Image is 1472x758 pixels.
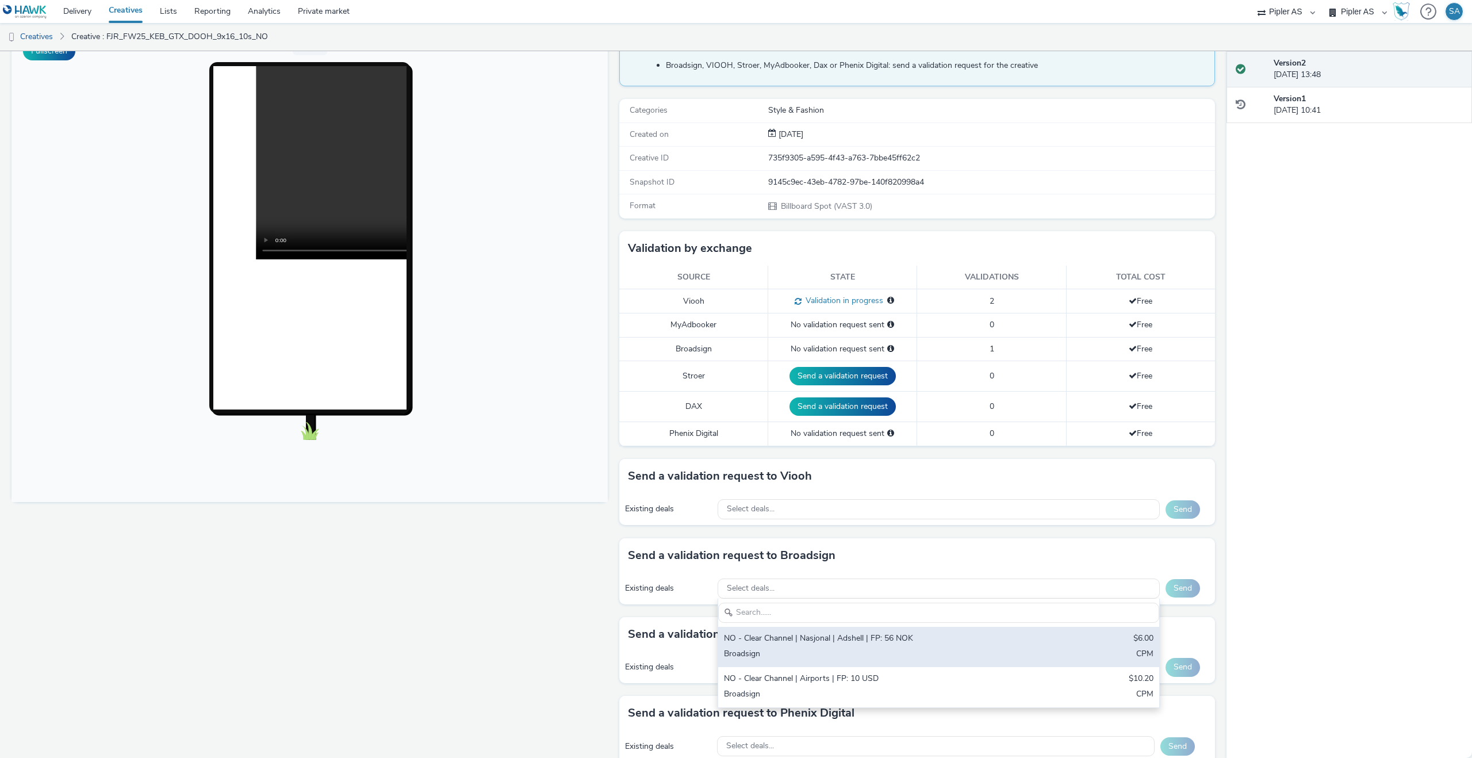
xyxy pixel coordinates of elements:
[768,266,917,289] th: State
[619,422,768,446] td: Phenix Digital
[628,547,835,564] h3: Send a validation request to Broadsign
[1066,266,1215,289] th: Total cost
[990,343,994,354] span: 1
[1166,500,1200,519] button: Send
[1129,343,1152,354] span: Free
[724,673,1009,686] div: NO - Clear Channel | Airports | FP: 10 USD
[887,343,894,355] div: Please select a deal below and click on Send to send a validation request to Broadsign.
[1393,2,1410,21] img: Hawk Academy
[1136,688,1153,702] div: CPM
[1274,93,1463,117] div: [DATE] 10:41
[1129,370,1152,381] span: Free
[619,361,768,392] td: Stroer
[990,401,994,412] span: 0
[724,648,1009,661] div: Broadsign
[1166,658,1200,676] button: Send
[628,240,752,257] h3: Validation by exchange
[619,337,768,361] td: Broadsign
[887,319,894,331] div: Please select a deal below and click on Send to send a validation request to MyAdbooker.
[1449,3,1460,20] div: SA
[990,296,994,307] span: 2
[768,177,1214,188] div: 9145c9ec-43eb-4782-97be-140f820998a4
[774,319,911,331] div: No validation request sent
[990,428,994,439] span: 0
[1129,428,1152,439] span: Free
[619,266,768,289] th: Source
[1274,93,1306,104] strong: Version 1
[1393,2,1414,21] a: Hawk Academy
[1129,296,1152,307] span: Free
[23,42,75,60] button: Fullscreen
[628,705,854,722] h3: Send a validation request to Phenix Digital
[1129,319,1152,330] span: Free
[1160,737,1195,756] button: Send
[768,105,1214,116] div: Style & Fashion
[630,105,668,116] span: Categories
[628,626,850,643] h3: Send a validation request to MyAdbooker
[630,177,674,187] span: Snapshot ID
[727,584,775,594] span: Select deals...
[619,392,768,422] td: DAX
[776,129,803,140] span: [DATE]
[625,503,712,515] div: Existing deals
[1133,633,1153,646] div: $6.00
[1274,58,1463,81] div: [DATE] 13:48
[789,367,896,385] button: Send a validation request
[802,295,883,306] span: Validation in progress
[887,428,894,439] div: Please select a deal below and click on Send to send a validation request to Phenix Digital.
[917,266,1066,289] th: Validations
[6,32,17,43] img: dooh
[774,343,911,355] div: No validation request sent
[724,633,1009,646] div: NO - Clear Channel | Nasjonal | Adshell | FP: 56 NOK
[1136,648,1153,661] div: CPM
[1129,673,1153,686] div: $10.20
[1166,579,1200,598] button: Send
[66,23,274,51] a: Creative : FJR_FW25_KEB_GTX_DOOH_9x16_10s_NO
[1129,401,1152,412] span: Free
[990,370,994,381] span: 0
[625,741,711,752] div: Existing deals
[666,60,1209,71] li: Broadsign, VIOOH, Stroer, MyAdbooker, Dax or Phenix Digital: send a validation request for the cr...
[630,200,655,211] span: Format
[776,129,803,140] div: Creation 19 August 2025, 10:41
[727,504,775,514] span: Select deals...
[1274,58,1306,68] strong: Version 2
[990,319,994,330] span: 0
[630,129,669,140] span: Created on
[628,468,812,485] h3: Send a validation request to Viooh
[630,152,669,163] span: Creative ID
[789,397,896,416] button: Send a validation request
[619,313,768,337] td: MyAdbooker
[619,289,768,313] td: Viooh
[625,583,712,594] div: Existing deals
[768,152,1214,164] div: 735f9305-a595-4f43-a763-7bbe45ff62c2
[724,688,1009,702] div: Broadsign
[718,603,1159,623] input: Search......
[774,428,911,439] div: No validation request sent
[726,741,774,751] span: Select deals...
[780,201,872,212] span: Billboard Spot (VAST 3.0)
[3,5,47,19] img: undefined Logo
[625,661,712,673] div: Existing deals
